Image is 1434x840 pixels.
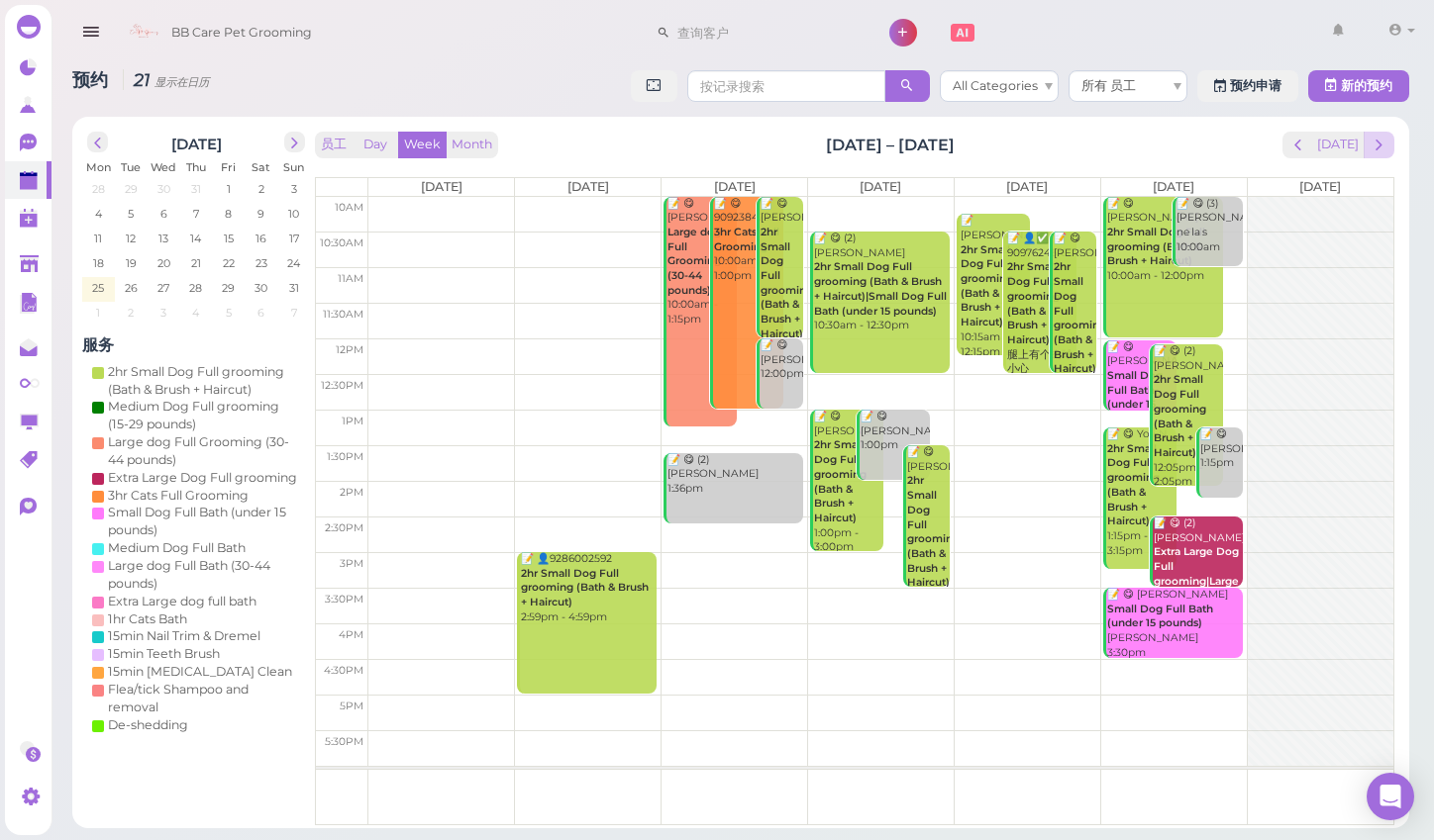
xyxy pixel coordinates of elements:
[221,254,237,272] span: 22
[286,205,301,223] span: 10
[126,304,136,322] span: 2
[813,410,883,555] div: 📝 😋 [PERSON_NAME] 1:00pm - 3:00pm
[289,180,299,198] span: 3
[814,438,867,523] b: 2hr Small Dog Full grooming (Bath & Brush + Haircut)
[220,279,237,297] span: 29
[1007,260,1060,345] b: 2hr Small Dog Full grooming (Bath & Brush + Haircut)
[90,279,106,297] span: 25
[1282,132,1313,158] button: prev
[158,205,169,223] span: 6
[1006,232,1076,406] div: 📝 👤✅ 9097624616 腿上有个肉球 小心 10:30am - 12:30pm
[813,232,950,333] div: 📝 😋 (2) [PERSON_NAME] 10:30am - 12:30pm
[256,205,266,223] span: 9
[907,474,960,589] b: 2hr Small Dog Full grooming (Bath & Brush + Haircut)
[860,410,930,453] div: 📝 😋 [PERSON_NAME] 1:00pm
[171,132,222,153] h2: [DATE]
[225,180,233,198] span: 1
[1107,226,1205,267] b: 2hr Small Dog Full grooming (Bath & Brush + Haircut)
[906,445,950,634] div: 📝 😋 [PERSON_NAME] 1:30pm - 3:30pm
[86,160,111,174] span: Mon
[92,230,104,247] span: 11
[256,180,266,198] span: 2
[1364,132,1394,158] button: next
[339,628,363,641] span: 4pm
[72,69,113,90] span: 预约
[123,279,140,297] span: 26
[1311,132,1365,158] button: [DATE]
[1308,70,1409,102] button: 新的预约
[666,453,803,497] div: 📝 😋 (2) [PERSON_NAME] 1:36pm
[154,75,209,89] small: 显示在日历
[108,716,188,734] div: De-shedding
[340,486,363,499] span: 2pm
[520,552,657,624] div: 📝 👤9286002592 2:59pm - 4:59pm
[342,415,363,427] span: 1pm
[108,487,249,505] div: 3hr Cats Full Grooming
[254,230,268,247] span: 16
[667,226,721,297] b: Large dog Full Grooming (30-44 pounds)
[108,398,300,433] div: Medium Dog Full grooming (15-29 pounds)
[123,180,140,198] span: 29
[1081,78,1136,93] span: 所有 员工
[158,304,168,322] span: 3
[323,308,363,321] span: 11:30am
[760,197,803,386] div: 📝 😋 [PERSON_NAME] 10:00am - 12:00pm
[1197,70,1298,102] a: 预约申请
[187,279,204,297] span: 28
[320,236,363,249] span: 10:30am
[108,681,300,716] div: Flea/tick Shampoo and removal
[1367,773,1414,820] div: Open Intercom Messenger
[171,5,312,60] span: BB Care Pet Grooming
[860,179,901,194] span: [DATE]
[108,610,187,628] div: 1hr Cats Bath
[567,179,609,194] span: [DATE]
[340,700,363,712] span: 5pm
[289,304,299,322] span: 7
[1053,232,1096,420] div: 📝 😋 [PERSON_NAME] 10:30am - 12:30pm
[1106,588,1243,660] div: 📝 😋 [PERSON_NAME] [PERSON_NAME] 3:30pm
[1106,427,1177,558] div: 📝 😋 Yoli N 1:15pm - 3:15pm
[252,160,270,174] span: Sat
[82,335,310,354] h4: 服务
[108,539,246,557] div: Medium Dog Full Bath
[108,363,300,399] div: 2hr Small Dog Full grooming (Bath & Brush + Haircut)
[714,226,779,253] b: 3hr Cats Full Grooming
[352,132,399,158] button: Day
[1153,179,1194,194] span: [DATE]
[124,254,139,272] span: 19
[155,279,171,297] span: 27
[714,179,756,194] span: [DATE]
[814,260,947,317] b: 2hr Small Dog Full grooming (Bath & Brush + Haircut)|Small Dog Full Bath (under 15 pounds)
[325,593,363,606] span: 3:30pm
[108,663,292,681] div: 15min [MEDICAL_DATA] Clean
[321,379,363,392] span: 12:30pm
[398,132,447,158] button: Week
[283,160,304,174] span: Sun
[338,272,363,285] span: 11am
[287,230,301,247] span: 17
[224,304,234,322] span: 5
[188,230,203,247] span: 14
[1153,344,1223,490] div: 📝 😋 (2) [PERSON_NAME] 12:05pm - 2:05pm
[91,254,106,272] span: 18
[315,132,353,158] button: 员工
[1106,340,1177,442] div: 📝 😋 [PERSON_NAME] 12:01pm
[155,254,172,272] span: 20
[108,469,297,487] div: Extra Large Dog Full grooming
[961,243,1013,328] b: 2hr Small Dog Full grooming (Bath & Brush + Haircut)
[1006,179,1048,194] span: [DATE]
[256,304,266,322] span: 6
[284,132,305,152] button: next
[1107,603,1213,630] b: Small Dog Full Bath (under 15 pounds)
[421,179,462,194] span: [DATE]
[327,450,363,463] span: 1:30pm
[666,197,737,327] div: 📝 😋 [PERSON_NAME] 10:00am - 1:15pm
[760,338,803,382] div: 📝 😋 [PERSON_NAME] 12:00pm
[108,504,300,539] div: Small Dog Full Bath (under 15 pounds)
[221,160,236,174] span: Fri
[126,205,136,223] span: 5
[325,521,363,534] span: 2:30pm
[324,664,363,677] span: 4:30pm
[108,557,300,593] div: Large dog Full Bath (30-44 pounds)
[1153,516,1243,647] div: 📝 😋 (2) [PERSON_NAME] 210zonggong 2:30pm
